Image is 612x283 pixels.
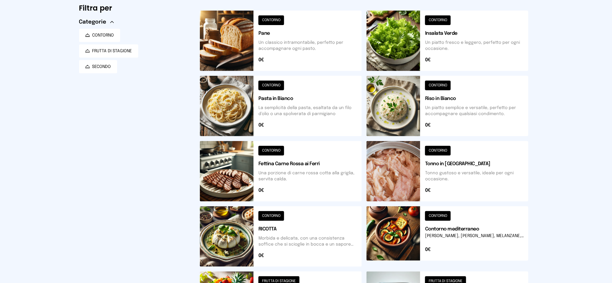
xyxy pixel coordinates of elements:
[92,64,111,70] span: SECONDO
[79,29,120,42] button: CONTORNO
[79,18,107,26] span: Categorie
[79,18,114,26] button: Categorie
[92,32,114,38] span: CONTORNO
[92,48,132,54] span: FRUTTA DI STAGIONE
[79,3,190,13] h6: Filtra per
[79,60,117,73] button: SECONDO
[79,44,138,58] button: FRUTTA DI STAGIONE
